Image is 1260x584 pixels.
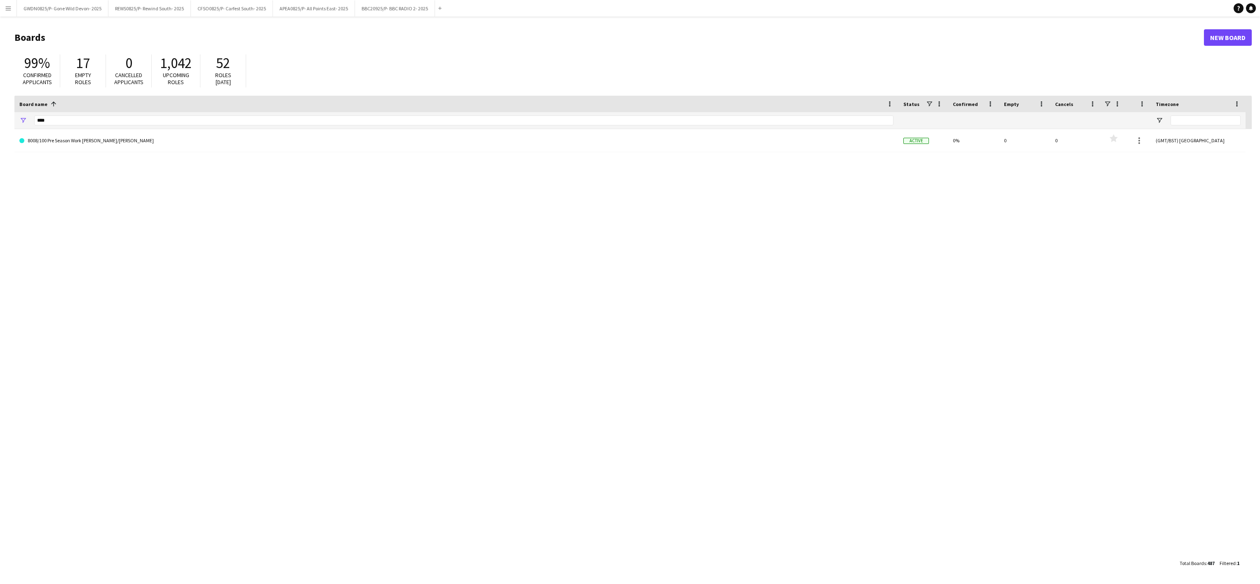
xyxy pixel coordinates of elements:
[355,0,435,16] button: BBC20925/P- BBC RADIO 2- 2025
[948,129,999,152] div: 0%
[19,117,27,124] button: Open Filter Menu
[114,71,143,86] span: Cancelled applicants
[19,129,893,152] a: 8008/100 Pre Season Work [PERSON_NAME]/[PERSON_NAME]
[903,138,929,144] span: Active
[76,54,90,72] span: 17
[19,101,47,107] span: Board name
[125,54,132,72] span: 0
[160,54,192,72] span: 1,042
[273,0,355,16] button: APEA0825/P- All Points East- 2025
[23,71,52,86] span: Confirmed applicants
[1180,555,1215,571] div: :
[216,54,230,72] span: 52
[1050,129,1101,152] div: 0
[1220,555,1239,571] div: :
[903,101,919,107] span: Status
[17,0,108,16] button: GWDN0825/P- Gone Wild Devon- 2025
[1207,560,1215,566] span: 487
[24,54,50,72] span: 99%
[1156,101,1179,107] span: Timezone
[1171,115,1241,125] input: Timezone Filter Input
[34,115,893,125] input: Board name Filter Input
[953,101,978,107] span: Confirmed
[75,71,91,86] span: Empty roles
[999,129,1050,152] div: 0
[1237,560,1239,566] span: 1
[1220,560,1236,566] span: Filtered
[191,0,273,16] button: CFSO0825/P- Carfest South- 2025
[215,71,231,86] span: Roles [DATE]
[1180,560,1206,566] span: Total Boards
[1055,101,1073,107] span: Cancels
[1004,101,1019,107] span: Empty
[1156,117,1163,124] button: Open Filter Menu
[1151,129,1246,152] div: (GMT/BST) [GEOGRAPHIC_DATA]
[1204,29,1252,46] a: New Board
[163,71,189,86] span: Upcoming roles
[14,31,1204,44] h1: Boards
[108,0,191,16] button: REWS0825/P- Rewind South- 2025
